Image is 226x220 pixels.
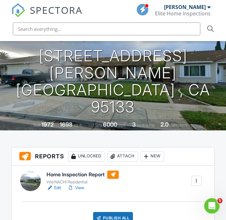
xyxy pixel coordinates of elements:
div: 3 [132,121,136,128]
iframe: Intercom live chat [204,198,220,214]
span: Built [33,123,40,128]
div: 1972 [41,121,54,128]
span: bathrooms [169,123,188,128]
input: Search everything... [13,22,200,35]
h6: Home Inspection Report [47,171,119,179]
div: New [141,151,164,162]
div: [PERSON_NAME] [164,4,206,10]
a: SPECTORA [11,9,83,22]
img: The Best Home Inspection Software - Spectora [11,3,25,17]
span: 5 [217,198,222,203]
div: 6000 [103,121,117,128]
h3: Reports [12,147,214,166]
span: bedrooms [137,123,154,128]
h1: [STREET_ADDRESS][PERSON_NAME] [GEOGRAPHIC_DATA] , Ca 95133 [10,48,216,115]
div: 2.0 [161,121,169,128]
span: Lot Size [89,123,102,128]
a: Home Inspection Report InterNACHI Residential [47,171,119,185]
div: Elite Home Inspections [155,10,211,17]
h3: [DATE] 10:00 am - 12:30 pm [60,33,166,41]
a: Edit [47,185,61,191]
span: SPECTORA [30,3,83,17]
div: InterNACHI Residential [47,180,119,185]
a: View [67,185,84,191]
span: sq.ft. [118,123,126,128]
span: sq. ft. [74,123,83,128]
div: Unlocked [68,151,105,162]
div: Attach [107,151,138,162]
div: 1698 [60,121,73,128]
